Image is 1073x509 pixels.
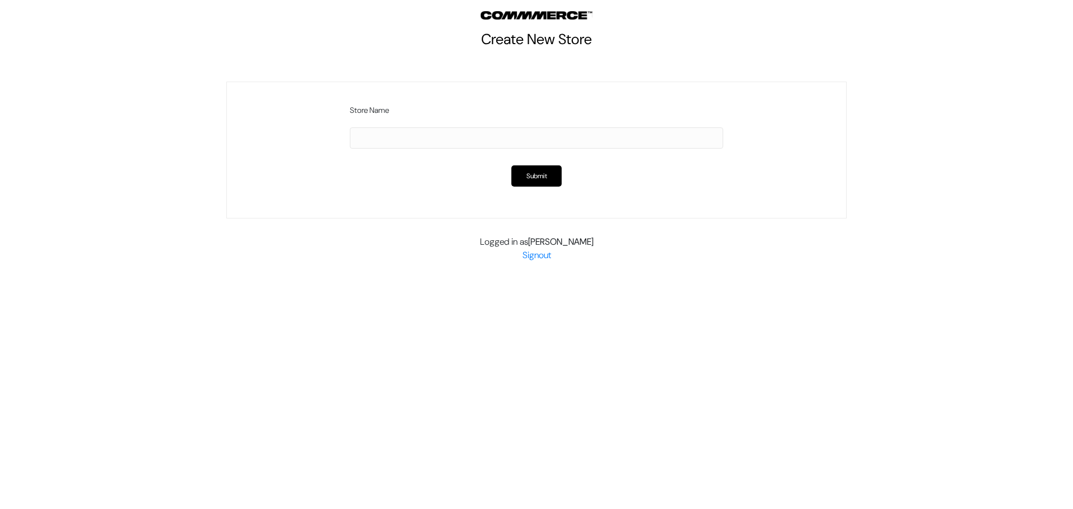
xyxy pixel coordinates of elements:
button: Submit [511,165,562,187]
label: Store Name [350,104,723,116]
b: [PERSON_NAME] [528,236,594,248]
a: Signout [523,249,551,261]
div: Logged in as [226,235,847,262]
img: Outdocart [481,11,592,20]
